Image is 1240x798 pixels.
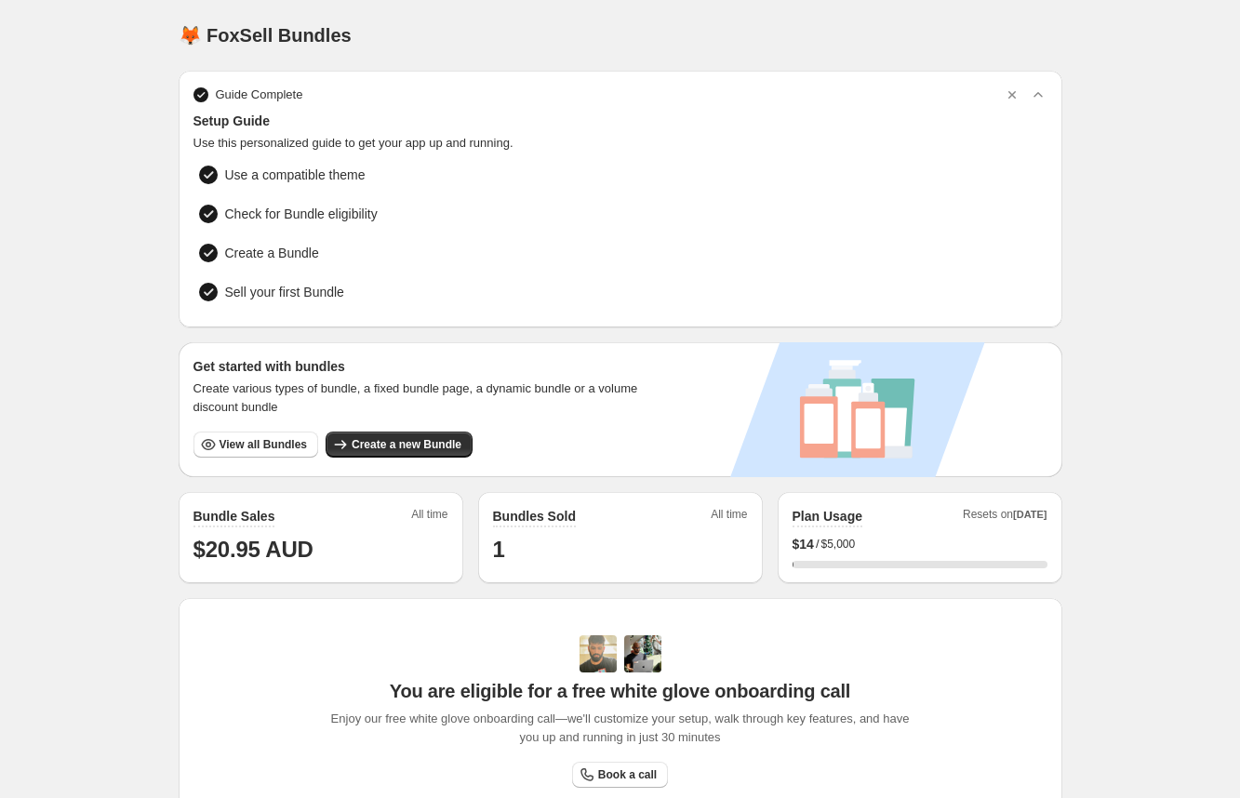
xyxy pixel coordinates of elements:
[793,507,862,525] h2: Plan Usage
[624,635,661,672] img: Prakhar
[1013,509,1047,520] span: [DATE]
[193,134,1047,153] span: Use this personalized guide to get your app up and running.
[711,507,747,527] span: All time
[193,112,1047,130] span: Setup Guide
[793,535,1047,553] div: /
[225,244,319,262] span: Create a Bundle
[225,283,344,301] span: Sell your first Bundle
[225,166,366,184] span: Use a compatible theme
[411,507,447,527] span: All time
[352,437,461,452] span: Create a new Bundle
[390,680,850,702] span: You are eligible for a free white glove onboarding call
[193,357,656,376] h3: Get started with bundles
[572,762,668,788] a: Book a call
[193,507,275,525] h2: Bundle Sales
[321,710,919,747] span: Enjoy our free white glove onboarding call—we'll customize your setup, walk through key features,...
[179,24,352,47] h1: 🦊 FoxSell Bundles
[216,86,303,104] span: Guide Complete
[193,432,318,458] button: View all Bundles
[193,535,448,565] h1: $20.95 AUD
[326,432,473,458] button: Create a new Bundle
[493,507,576,525] h2: Bundles Sold
[793,535,814,553] span: $ 14
[963,507,1047,527] span: Resets on
[821,537,856,552] span: $5,000
[225,205,378,223] span: Check for Bundle eligibility
[493,535,748,565] h1: 1
[598,767,657,782] span: Book a call
[193,379,656,417] span: Create various types of bundle, a fixed bundle page, a dynamic bundle or a volume discount bundle
[580,635,617,672] img: Adi
[220,437,307,452] span: View all Bundles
